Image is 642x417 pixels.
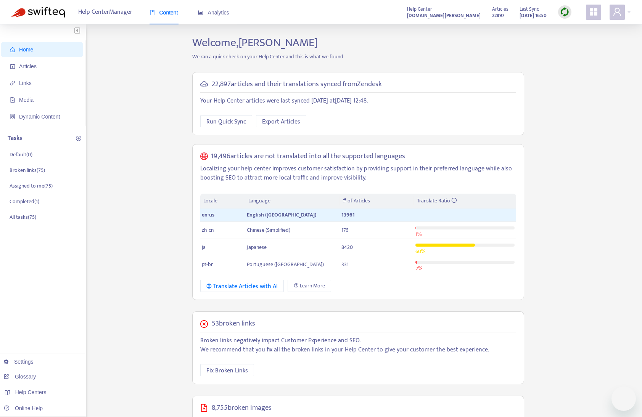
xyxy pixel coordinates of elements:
p: All tasks ( 75 ) [10,213,36,221]
span: Links [19,80,32,86]
div: Translate Ratio [417,197,513,205]
span: Last Sync [520,5,539,13]
button: Translate Articles with AI [200,280,284,292]
span: 176 [341,226,348,234]
span: Help Centers [15,389,47,395]
span: pt-br [202,260,213,269]
a: Online Help [4,405,43,411]
th: Locale [200,194,245,208]
img: sync.dc5367851b00ba804db3.png [560,7,570,17]
span: Chinese (Simplified) [247,226,290,234]
span: Dynamic Content [19,114,60,120]
iframe: メッセージングウィンドウを開くボタン [611,387,636,411]
span: Run Quick Sync [206,117,246,127]
button: Export Articles [256,115,306,127]
p: Localizing your help center improves customer satisfaction by providing support in their preferre... [200,164,516,183]
span: book [150,10,155,15]
span: account-book [10,64,15,69]
span: 1 % [415,230,422,239]
a: Glossary [4,374,36,380]
span: zh-cn [202,226,214,234]
p: We ran a quick check on your Help Center and this is what we found [187,53,530,61]
span: 60 % [415,247,425,256]
strong: [DATE] 16:50 [520,11,547,20]
span: Analytics [198,10,229,16]
span: 8420 [341,243,353,252]
span: Help Center [407,5,432,13]
span: English ([GEOGRAPHIC_DATA]) [247,210,316,219]
h5: 22,897 articles and their translations synced from Zendesk [212,80,382,89]
span: appstore [589,7,598,16]
span: Articles [19,63,37,69]
img: Swifteq [11,7,65,18]
p: Your Help Center articles were last synced [DATE] at [DATE] 12:48 . [200,96,516,106]
h5: 8,755 broken images [212,404,272,412]
span: Japanese [247,243,267,252]
span: home [10,47,15,52]
div: Translate Articles with AI [206,282,278,291]
span: file-image [10,97,15,103]
span: global [200,152,208,161]
span: Export Articles [262,117,300,127]
span: link [10,80,15,86]
span: Content [150,10,178,16]
span: Help Center Manager [78,5,132,19]
span: Welcome, [PERSON_NAME] [192,33,318,52]
h5: 19,496 articles are not translated into all the supported languages [211,152,405,161]
span: Portuguese ([GEOGRAPHIC_DATA]) [247,260,324,269]
span: Articles [492,5,508,13]
strong: 22897 [492,11,504,20]
span: close-circle [200,320,208,328]
span: container [10,114,15,119]
h5: 53 broken links [212,319,255,328]
th: Language [245,194,340,208]
span: user [613,7,622,16]
a: Learn More [288,280,331,292]
span: 2 % [415,264,422,273]
button: Fix Broken Links [200,364,254,376]
p: Assigned to me ( 75 ) [10,182,53,190]
p: Broken links ( 75 ) [10,166,45,174]
p: Tasks [8,134,22,143]
span: area-chart [198,10,203,15]
span: Learn More [300,282,325,290]
p: Default ( 0 ) [10,151,32,159]
span: cloud-sync [200,80,208,88]
p: Broken links negatively impact Customer Experience and SEO. We recommend that you fix all the bro... [200,336,516,354]
p: Completed ( 1 ) [10,197,39,205]
span: file-image [200,404,208,412]
span: en-us [202,210,214,219]
span: Media [19,97,34,103]
span: plus-circle [76,136,81,141]
span: 13961 [341,210,355,219]
span: Fix Broken Links [206,366,248,375]
span: Home [19,47,33,53]
th: # of Articles [340,194,414,208]
span: 331 [341,260,349,269]
a: [DOMAIN_NAME][PERSON_NAME] [407,11,481,20]
span: ja [202,243,206,252]
a: Settings [4,359,34,365]
button: Run Quick Sync [200,115,252,127]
